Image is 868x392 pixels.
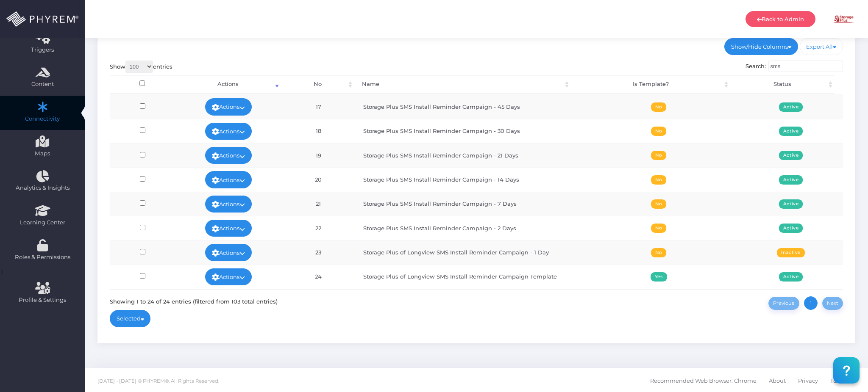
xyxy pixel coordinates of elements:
td: Storage Plus SMS Install Reminder Campaign - 2 Days [356,216,579,240]
input: Search: [768,61,843,72]
span: Maps [35,149,50,158]
span: T&C [830,372,841,389]
td: Storage Plus of Longview SMS Install Reminder Campaign Template [356,265,579,289]
td: Storage Plus of Longview SMS Install Reminder Campaign - 1 Day [356,240,579,264]
a: Export All [800,38,843,55]
span: Yes [651,272,667,282]
span: No [651,175,666,185]
span: Content [6,80,79,88]
td: Storage Plus SMS Install Reminder Campaign - 21 Days [356,143,579,167]
span: No [651,199,666,209]
span: No [651,224,666,233]
span: Active [779,175,803,185]
select: Showentries [125,61,153,73]
a: Selected [110,310,151,327]
a: Back to Admin [746,11,815,27]
span: Inactive [777,248,805,257]
td: 19 [281,143,355,167]
span: Active [779,151,803,160]
span: About [769,372,786,389]
span: Triggers [6,46,79,54]
td: Storage Plus SMS Install Reminder Campaign - 14 Days [356,167,579,191]
a: Actions [205,268,252,285]
td: 21 [281,192,355,216]
th: Is Template?: activate to sort column ascending [571,75,730,94]
th: Name: activate to sort column ascending [354,75,571,94]
td: 24 [281,265,355,289]
a: Actions [205,220,252,237]
span: No [651,102,666,112]
a: Actions [205,123,252,140]
td: 20 [281,167,355,191]
a: Show/Hide Columns [724,38,798,55]
td: 23 [281,240,355,264]
span: Active [779,102,803,112]
th: No: activate to sort column ascending [281,75,355,94]
span: Privacy [798,372,818,389]
span: No [651,248,666,257]
td: Storage Plus SMS Install Reminder Campaign - 45 Days [356,94,579,119]
span: Active [779,127,803,136]
span: [DATE] - [DATE] © PHYREM®. All Rights Reserved. [97,378,219,384]
td: 18 [281,119,355,143]
span: Active [779,224,803,233]
td: Storage Plus SMS Install Reminder Campaign - 30 Days [356,119,579,143]
td: 22 [281,216,355,240]
span: No [651,151,666,160]
a: 1 [804,296,818,310]
th: Actions [175,75,281,94]
span: No [651,127,666,136]
span: Learning Center [6,218,79,227]
label: Show entries [110,61,172,73]
span: Active [779,272,803,282]
span: Active [779,199,803,209]
a: Actions [205,244,252,261]
td: Storage Plus SMS Install Reminder Campaign - 7 Days [356,192,579,216]
a: Actions [205,171,252,188]
span: Connectivity [6,115,79,123]
a: Actions [205,98,252,115]
th: Status: activate to sort column ascending [730,75,835,94]
a: Actions [205,147,252,164]
td: 17 [281,94,355,119]
label: Search: [746,61,843,72]
a: Actions [205,196,252,213]
span: Roles & Permissions [6,253,79,262]
span: Analytics & Insights [6,184,79,192]
span: Profile & Settings [19,296,66,304]
span: Recommended Web Browser: Chrome [650,372,757,389]
div: Showing 1 to 24 of 24 entries (filtered from 103 total entries) [110,295,278,306]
